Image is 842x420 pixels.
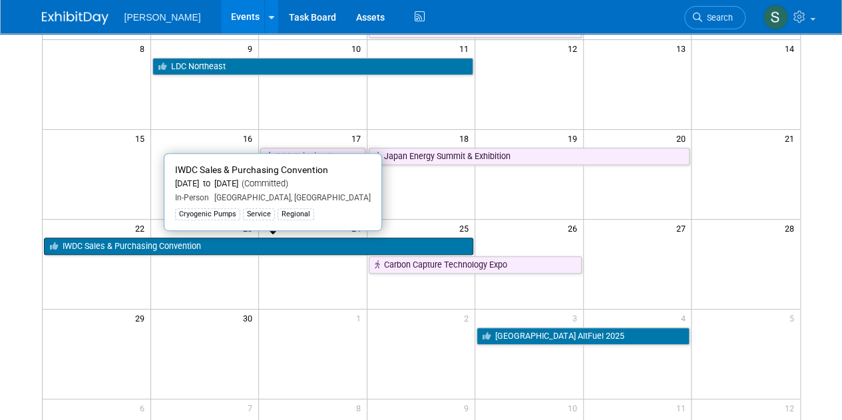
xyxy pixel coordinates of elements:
[458,130,475,146] span: 18
[458,220,475,236] span: 25
[138,399,150,416] span: 6
[674,220,691,236] span: 27
[684,6,745,29] a: Search
[674,399,691,416] span: 11
[566,40,583,57] span: 12
[350,130,367,146] span: 17
[369,256,582,274] a: Carbon Capture Technology Expo
[674,40,691,57] span: 13
[566,220,583,236] span: 26
[152,58,474,75] a: LDC Northeast
[369,148,690,165] a: Japan Energy Summit & Exhibition
[788,310,800,326] span: 5
[246,40,258,57] span: 9
[175,178,371,190] div: [DATE] to [DATE]
[243,208,275,220] div: Service
[209,193,371,202] span: [GEOGRAPHIC_DATA], [GEOGRAPHIC_DATA]
[463,399,475,416] span: 9
[783,130,800,146] span: 21
[763,5,788,30] img: Skye Tuinei
[350,40,367,57] span: 10
[566,399,583,416] span: 10
[278,208,314,220] div: Regional
[175,164,328,175] span: IWDC Sales & Purchasing Convention
[783,220,800,236] span: 28
[783,40,800,57] span: 14
[242,310,258,326] span: 30
[477,327,690,345] a: [GEOGRAPHIC_DATA] AltFuel 2025
[571,310,583,326] span: 3
[566,130,583,146] span: 19
[458,40,475,57] span: 11
[355,399,367,416] span: 8
[124,12,201,23] span: [PERSON_NAME]
[463,310,475,326] span: 2
[260,148,365,175] a: CO2 Shipping & Terminals Conference
[175,208,240,220] div: Cryogenic Pumps
[134,310,150,326] span: 29
[679,310,691,326] span: 4
[175,193,209,202] span: In-Person
[134,220,150,236] span: 22
[238,178,288,188] span: (Committed)
[246,399,258,416] span: 7
[783,399,800,416] span: 12
[44,238,474,255] a: IWDC Sales & Purchasing Convention
[674,130,691,146] span: 20
[42,11,108,25] img: ExhibitDay
[138,40,150,57] span: 8
[702,13,733,23] span: Search
[355,310,367,326] span: 1
[242,130,258,146] span: 16
[134,130,150,146] span: 15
